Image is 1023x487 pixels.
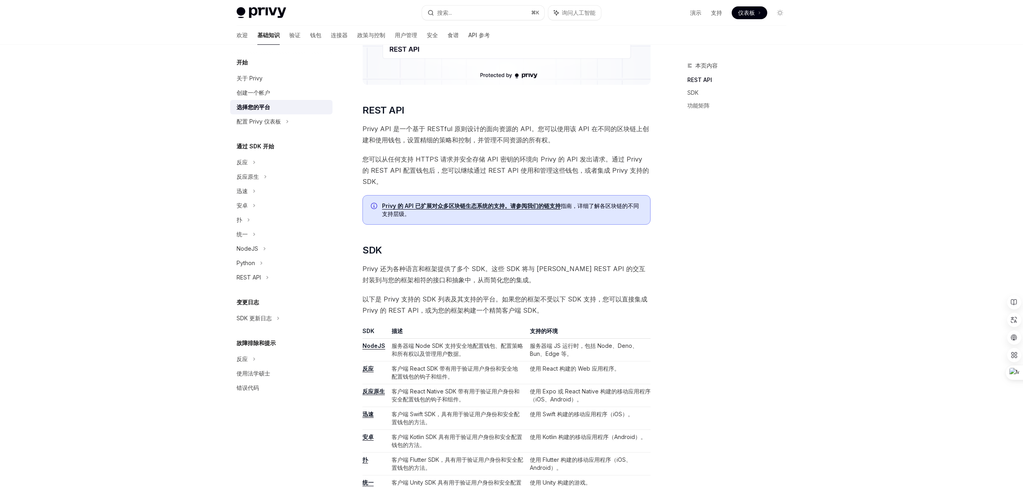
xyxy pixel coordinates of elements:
[562,9,595,16] font: 询问人工智能
[548,6,601,20] button: 询问人工智能
[362,327,374,334] font: SDK
[237,59,248,66] font: 开始
[687,99,793,112] a: 功能矩阵
[362,104,404,116] font: REST API
[237,75,263,82] font: 关于 Privy
[422,6,544,20] button: 搜索...⌘K
[362,388,385,395] a: 反应原生
[690,9,701,17] a: 演示
[530,433,646,440] font: 使用 Kotlin 构建的移动应用程序（Android）。
[230,100,332,114] a: 选择您的平台
[237,188,248,194] font: 迅速
[404,210,410,217] font: 。
[362,456,368,463] a: 扑
[310,26,321,45] a: 钱包
[711,9,722,17] a: 支持
[427,32,438,38] font: 安全
[362,265,645,284] font: Privy 还为各种语言和框架提供了多个 SDK。这些 SDK 将与 [PERSON_NAME] REST API 的交互封装到与您的框架相符的接口和抽象中，从而简化您的集成。
[530,388,651,403] font: 使用 Expo 或 React Native 构建的移动应用程序（iOS、Android）。
[392,342,523,357] font: 服务器端 Node SDK 支持安全地配置钱包、配置策略和所有权以及管理用户数据。
[237,26,248,45] a: 欢迎
[362,365,374,372] a: 反应
[687,102,710,109] font: 功能矩阵
[357,26,385,45] a: 政策与控制
[237,173,259,180] font: 反应原生
[237,299,259,305] font: 变更日志
[738,9,755,16] font: 仪表板
[237,32,248,38] font: 欢迎
[530,479,591,486] font: 使用 Unity 构建的游戏。
[237,231,248,238] font: 统一
[395,26,417,45] a: 用户管理
[237,259,255,266] font: Python
[732,6,767,19] a: 仪表板
[362,244,382,256] font: SDK
[257,26,280,45] a: 基础知识
[310,32,321,38] font: 钱包
[237,370,270,377] font: 使用法学硕士
[331,26,348,45] a: 连接器
[468,26,490,45] a: API 参考
[530,342,638,357] font: 服务器端 JS 运行时，包括 Node、Deno、Bun、Edge 等。
[230,71,332,86] a: 关于 Privy
[687,86,793,99] a: SDK
[437,9,452,16] font: 搜索...
[687,89,699,96] font: SDK
[237,384,259,391] font: 错误代码
[237,118,281,125] font: 配置 Privy 仪表板
[711,9,722,16] font: 支持
[237,104,270,110] font: 选择您的平台
[536,10,539,16] font: K
[230,86,332,100] a: 创建一个帐户
[392,411,519,425] font: 客户端 Swift SDK，具有用于验证用户身份和安全配置钱包的方法。
[530,411,633,417] font: 使用 Swift 构建的移动应用程序（iOS）。
[362,411,374,417] font: 迅速
[448,26,459,45] a: 食谱
[690,9,701,16] font: 演示
[468,32,490,38] font: API 参考
[237,89,270,96] font: 创建一个帐户
[357,32,385,38] font: 政策与控制
[230,366,332,381] a: 使用法学硕士
[392,388,519,403] font: 客户端 React Native SDK 带有用于验证用户身份和安全配置钱包的钩子和组件。
[237,339,276,346] font: 故障排除和提示
[237,202,248,209] font: 安卓
[448,32,459,38] font: 食谱
[774,6,786,19] button: 切换暗模式
[392,365,518,380] font: 客户端 React SDK 带有用于验证用户身份和安全地配置钱包的钩子和组件。
[530,365,620,372] font: 使用 React 构建的 Web 应用程序。
[530,327,558,334] font: 支持的环境
[530,456,631,471] font: 使用 Flutter 构建的移动应用程序（iOS、Android）。
[237,143,274,150] font: 通过 SDK 开始
[395,32,417,38] font: 用户管理
[531,10,536,16] font: ⌘
[257,32,280,38] font: 基础知识
[371,203,379,211] svg: 信息
[382,202,561,209] font: Privy 的 API 已扩展对众多区块链生态系统的支持。请参阅我们的链支持
[237,7,286,18] img: 灯光标志
[687,76,712,83] font: REST API
[230,381,332,395] a: 错误代码
[237,315,272,321] font: SDK 更新日志
[362,155,649,186] font: 您可以从任何支持 HTTPS 请求并安全存储 API 密钥的环境向 Privy 的 API 发出请求。通过 Privy 的 REST API 配置钱包后，您可以继续通过 REST API 使用和...
[237,274,261,281] font: REST API
[687,74,793,86] a: REST API
[392,456,523,471] font: 客户端 Flutter SDK，具有用于验证用户身份和安全配置钱包的方法。
[362,479,374,486] a: 统一
[362,342,385,349] a: NodeJS
[362,125,649,144] font: Privy API 是一个基于 RESTful 原则设计的面向资源的 API。您可以使用该 API 在不同的区块链上创建和使用钱包，设置精细的策略和控制，并管理不同资源的所有权。
[237,355,248,362] font: 反应
[237,245,258,252] font: NodeJS
[362,433,374,441] a: 安卓
[237,159,248,166] font: 反应
[695,62,718,69] font: 本页内容
[362,388,385,395] font: 反应原生
[392,327,403,334] font: 描述
[331,32,348,38] font: 连接器
[362,411,374,418] a: 迅速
